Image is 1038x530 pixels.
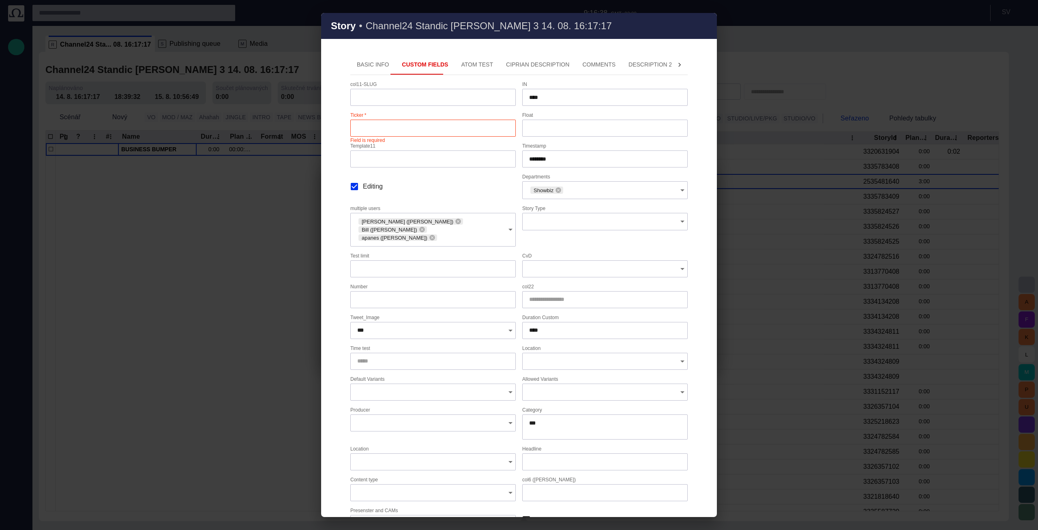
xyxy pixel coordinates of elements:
label: CvD [522,252,532,259]
label: Duration Custom [522,314,559,321]
label: IN [522,81,527,88]
label: Location [350,446,369,453]
label: Location [522,345,540,352]
span: apanes ([PERSON_NAME]) [358,234,431,242]
label: Float [522,112,533,119]
button: Open [677,386,688,398]
div: [PERSON_NAME] ([PERSON_NAME]) [358,218,463,225]
label: Ticker [350,112,366,119]
label: Tweet_Image [350,314,380,321]
label: col6 ([PERSON_NAME]) [522,476,576,483]
label: Category [522,407,542,414]
label: Test limit [350,252,369,259]
span: [PERSON_NAME] ([PERSON_NAME]) [358,218,457,226]
div: Story [321,13,717,517]
button: Ciprian description [500,55,576,75]
button: Open [505,325,516,336]
button: Open [677,216,688,227]
button: Open [505,417,516,429]
span: Showbiz [530,187,557,195]
button: ATOM Test [455,55,500,75]
button: Basic Info [350,55,395,75]
button: Open [505,224,516,235]
h3: Channel24 Standic [PERSON_NAME] 3 14. 08. 16:17:17 [366,20,612,32]
div: Story [321,13,717,39]
div: Bill ([PERSON_NAME]) [358,226,427,233]
button: Open [677,263,688,275]
button: Custom Fields [395,55,455,75]
label: Template11 [350,143,375,150]
h3: • [359,20,362,32]
label: Content type [350,476,378,483]
label: Time test [350,345,370,352]
label: Allowed Variants [522,376,558,383]
div: Showbiz [530,187,563,194]
button: Open [677,356,688,367]
label: col22 [522,283,534,290]
button: Open [505,456,516,468]
span: Editing [363,182,383,191]
p: Field is required [350,137,385,145]
label: multiple users [350,205,380,212]
label: Presenster and CAMs [350,507,398,514]
label: Story Type [522,205,545,212]
button: Description 2 [622,55,678,75]
label: Departments [522,174,550,180]
label: Number [350,283,368,290]
label: col11-SLUG [350,81,377,88]
button: Open [505,386,516,398]
label: Headline [522,446,541,453]
div: apanes ([PERSON_NAME]) [358,234,437,241]
button: Comments [576,55,622,75]
h2: Story [331,20,356,32]
span: Bill ([PERSON_NAME]) [358,226,420,234]
label: Timestamp [522,143,546,150]
label: Producer [350,407,370,414]
button: Open [677,185,688,196]
span: Test Boolean [535,515,573,525]
label: Default Variants [350,376,384,383]
button: Open [505,487,516,498]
